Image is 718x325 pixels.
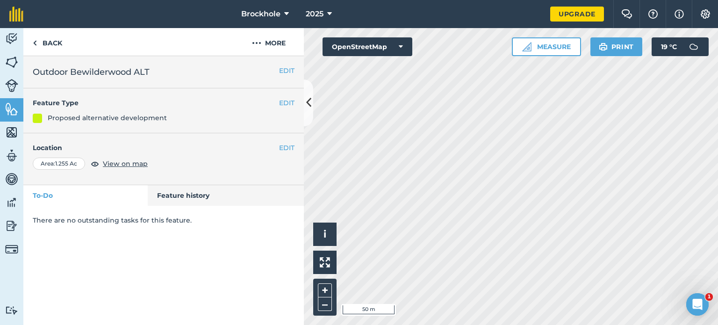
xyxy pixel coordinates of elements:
[103,159,148,169] span: View on map
[318,297,332,311] button: –
[5,219,18,233] img: svg+xml;base64,PD94bWwgdmVyc2lvbj0iMS4wIiBlbmNvZGluZz0idXRmLTgiPz4KPCEtLSBHZW5lcmF0b3I6IEFkb2JlIE...
[252,37,261,49] img: svg+xml;base64,PHN2ZyB4bWxucz0iaHR0cDovL3d3dy53My5vcmcvMjAwMC9zdmciIHdpZHRoPSIyMCIgaGVpZ2h0PSIyNC...
[5,79,18,92] img: svg+xml;base64,PD94bWwgdmVyc2lvbj0iMS4wIiBlbmNvZGluZz0idXRmLTgiPz4KPCEtLSBHZW5lcmF0b3I6IEFkb2JlIE...
[647,9,659,19] img: A question mark icon
[23,28,72,56] a: Back
[320,257,330,267] img: Four arrows, one pointing top left, one top right, one bottom right and the last bottom left
[279,98,294,108] button: EDIT
[661,37,677,56] span: 19 ° C
[33,37,37,49] img: svg+xml;base64,PHN2ZyB4bWxucz0iaHR0cDovL3d3dy53My5vcmcvMjAwMC9zdmciIHdpZHRoPSI5IiBoZWlnaHQ9IjI0Ii...
[91,158,148,169] button: View on map
[590,37,643,56] button: Print
[23,185,148,206] a: To-Do
[512,37,581,56] button: Measure
[686,293,709,316] iframe: Intercom live chat
[279,65,294,76] button: EDIT
[234,28,304,56] button: More
[306,8,323,20] span: 2025
[700,9,711,19] img: A cog icon
[5,306,18,315] img: svg+xml;base64,PD94bWwgdmVyc2lvbj0iMS4wIiBlbmNvZGluZz0idXRmLTgiPz4KPCEtLSBHZW5lcmF0b3I6IEFkb2JlIE...
[5,102,18,116] img: svg+xml;base64,PHN2ZyB4bWxucz0iaHR0cDovL3d3dy53My5vcmcvMjAwMC9zdmciIHdpZHRoPSI1NiIgaGVpZ2h0PSI2MC...
[550,7,604,22] a: Upgrade
[684,37,703,56] img: svg+xml;base64,PD94bWwgdmVyc2lvbj0iMS4wIiBlbmNvZGluZz0idXRmLTgiPz4KPCEtLSBHZW5lcmF0b3I6IEFkb2JlIE...
[33,158,85,170] div: Area : 1.255 Ac
[148,185,304,206] a: Feature history
[279,143,294,153] button: EDIT
[599,41,608,52] img: svg+xml;base64,PHN2ZyB4bWxucz0iaHR0cDovL3d3dy53My5vcmcvMjAwMC9zdmciIHdpZHRoPSIxOSIgaGVpZ2h0PSIyNC...
[91,158,99,169] img: svg+xml;base64,PHN2ZyB4bWxucz0iaHR0cDovL3d3dy53My5vcmcvMjAwMC9zdmciIHdpZHRoPSIxOCIgaGVpZ2h0PSIyNC...
[705,293,713,301] span: 1
[5,125,18,139] img: svg+xml;base64,PHN2ZyB4bWxucz0iaHR0cDovL3d3dy53My5vcmcvMjAwMC9zdmciIHdpZHRoPSI1NiIgaGVpZ2h0PSI2MC...
[313,223,337,246] button: i
[652,37,709,56] button: 19 °C
[48,113,167,123] div: Proposed alternative development
[675,8,684,20] img: svg+xml;base64,PHN2ZyB4bWxucz0iaHR0cDovL3d3dy53My5vcmcvMjAwMC9zdmciIHdpZHRoPSIxNyIgaGVpZ2h0PSIxNy...
[33,65,294,79] h2: Outdoor Bewilderwood ALT
[323,37,412,56] button: OpenStreetMap
[5,172,18,186] img: svg+xml;base64,PD94bWwgdmVyc2lvbj0iMS4wIiBlbmNvZGluZz0idXRmLTgiPz4KPCEtLSBHZW5lcmF0b3I6IEFkb2JlIE...
[33,143,294,153] h4: Location
[318,283,332,297] button: +
[241,8,280,20] span: Brockhole
[33,98,279,108] h4: Feature Type
[5,195,18,209] img: svg+xml;base64,PD94bWwgdmVyc2lvbj0iMS4wIiBlbmNvZGluZz0idXRmLTgiPz4KPCEtLSBHZW5lcmF0b3I6IEFkb2JlIE...
[323,228,326,240] span: i
[5,32,18,46] img: svg+xml;base64,PD94bWwgdmVyc2lvbj0iMS4wIiBlbmNvZGluZz0idXRmLTgiPz4KPCEtLSBHZW5lcmF0b3I6IEFkb2JlIE...
[9,7,23,22] img: fieldmargin Logo
[33,215,294,225] p: There are no outstanding tasks for this feature.
[522,42,531,51] img: Ruler icon
[621,9,632,19] img: Two speech bubbles overlapping with the left bubble in the forefront
[5,149,18,163] img: svg+xml;base64,PD94bWwgdmVyc2lvbj0iMS4wIiBlbmNvZGluZz0idXRmLTgiPz4KPCEtLSBHZW5lcmF0b3I6IEFkb2JlIE...
[5,55,18,69] img: svg+xml;base64,PHN2ZyB4bWxucz0iaHR0cDovL3d3dy53My5vcmcvMjAwMC9zdmciIHdpZHRoPSI1NiIgaGVpZ2h0PSI2MC...
[5,243,18,256] img: svg+xml;base64,PD94bWwgdmVyc2lvbj0iMS4wIiBlbmNvZGluZz0idXRmLTgiPz4KPCEtLSBHZW5lcmF0b3I6IEFkb2JlIE...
